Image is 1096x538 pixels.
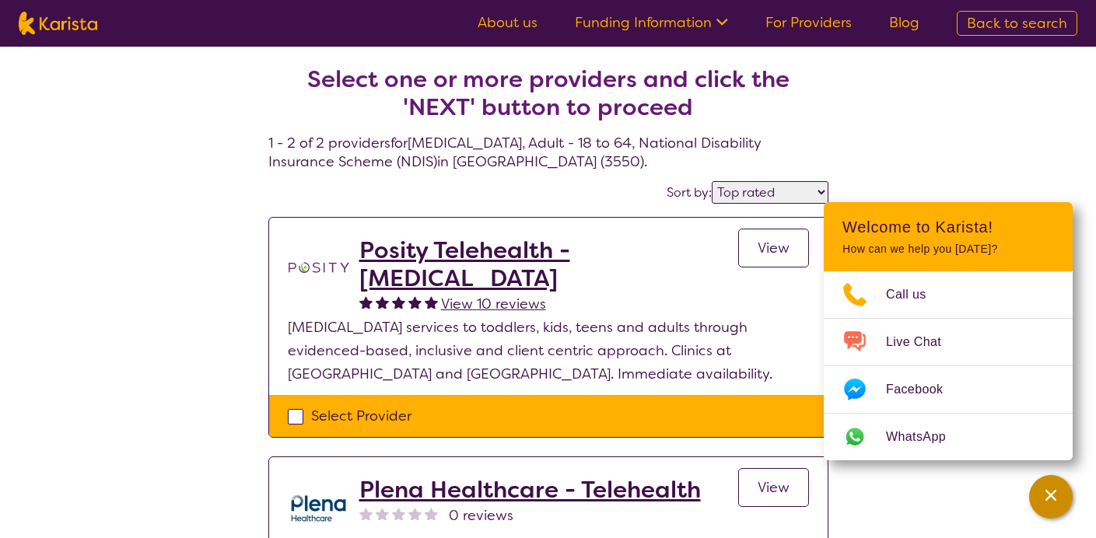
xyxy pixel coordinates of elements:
[738,229,809,267] a: View
[441,295,546,313] span: View 10 reviews
[1029,475,1073,519] button: Channel Menu
[392,295,405,309] img: fullstar
[738,468,809,507] a: View
[889,13,919,32] a: Blog
[288,476,350,538] img: qwv9egg5taowukv2xnze.png
[824,202,1073,460] div: Channel Menu
[824,414,1073,460] a: Web link opens in a new tab.
[359,507,373,520] img: nonereviewstar
[967,14,1067,33] span: Back to search
[886,330,960,354] span: Live Chat
[359,476,701,504] a: Plena Healthcare - Telehealth
[425,507,438,520] img: nonereviewstar
[441,292,546,316] a: View 10 reviews
[824,271,1073,460] ul: Choose channel
[376,295,389,309] img: fullstar
[842,243,1054,256] p: How can we help you [DATE]?
[288,236,350,299] img: t1bslo80pcylnzwjhndq.png
[886,425,965,449] span: WhatsApp
[758,239,790,257] span: View
[408,295,422,309] img: fullstar
[886,378,961,401] span: Facebook
[886,283,945,306] span: Call us
[449,504,513,527] span: 0 reviews
[359,295,373,309] img: fullstar
[957,11,1077,36] a: Back to search
[425,295,438,309] img: fullstar
[268,28,828,171] h4: 1 - 2 of 2 providers for [MEDICAL_DATA] , Adult - 18 to 64 , National Disability Insurance Scheme...
[408,507,422,520] img: nonereviewstar
[359,236,738,292] a: Posity Telehealth - [MEDICAL_DATA]
[392,507,405,520] img: nonereviewstar
[287,65,810,121] h2: Select one or more providers and click the 'NEXT' button to proceed
[758,478,790,497] span: View
[842,218,1054,236] h2: Welcome to Karista!
[376,507,389,520] img: nonereviewstar
[667,184,712,201] label: Sort by:
[478,13,537,32] a: About us
[765,13,852,32] a: For Providers
[288,316,809,386] p: [MEDICAL_DATA] services to toddlers, kids, teens and adults through evidenced-based, inclusive an...
[19,12,97,35] img: Karista logo
[575,13,728,32] a: Funding Information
